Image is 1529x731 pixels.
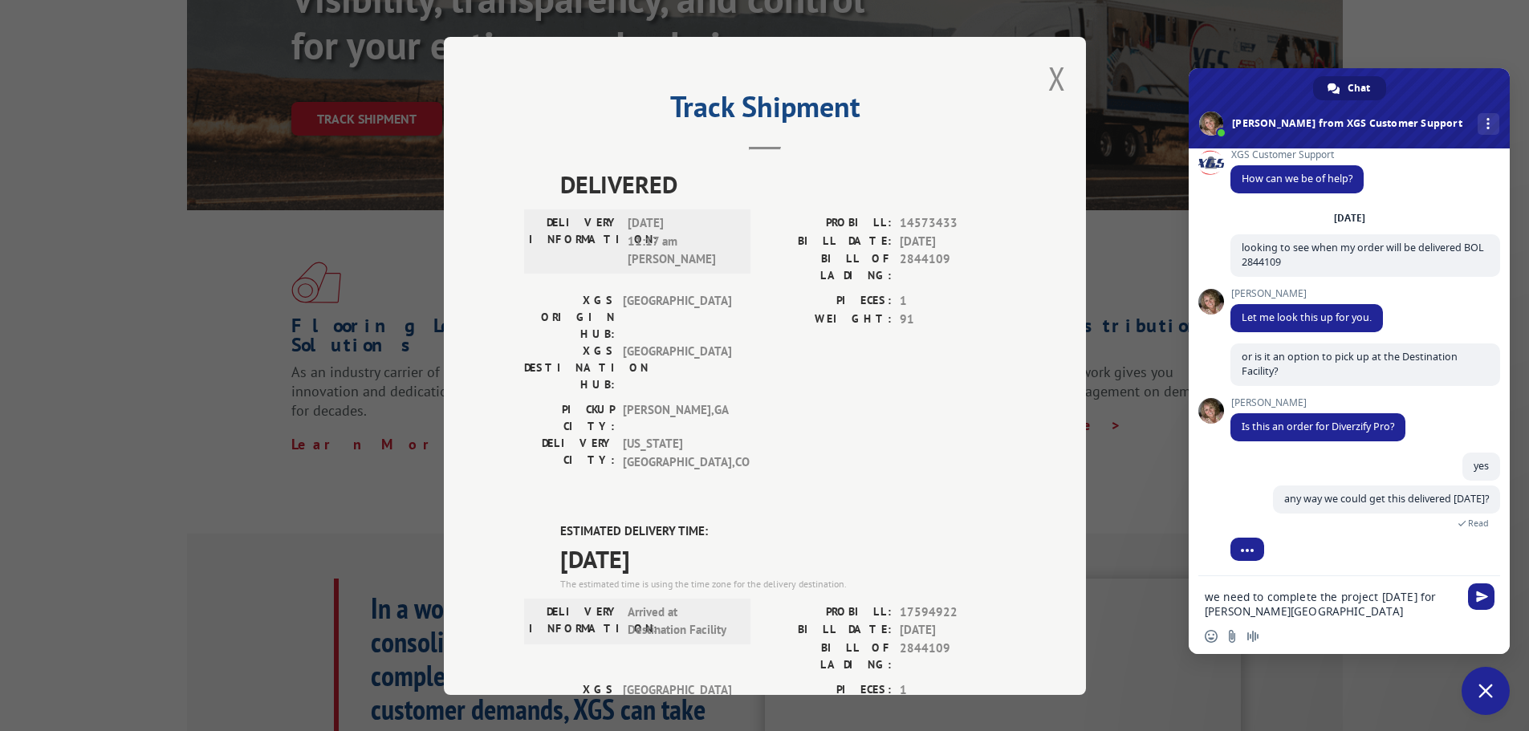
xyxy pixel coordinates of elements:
span: Is this an order for Diverzify Pro? [1242,420,1394,433]
span: 2844109 [900,639,1006,672]
span: or is it an option to pick up at the Destination Facility? [1242,350,1458,378]
span: Let me look this up for you. [1242,311,1372,324]
div: Chat [1313,76,1386,100]
span: [GEOGRAPHIC_DATA] [623,292,731,343]
span: [PERSON_NAME] [1230,397,1405,408]
span: Insert an emoji [1205,630,1218,643]
span: Chat [1348,76,1370,100]
span: [PERSON_NAME] [1230,288,1383,299]
div: Close chat [1462,667,1510,715]
span: XGS Customer Support [1230,149,1364,160]
label: XGS ORIGIN HUB: [524,292,615,343]
span: looking to see when my order will be delivered BOL 2844109 [1242,241,1484,269]
span: [DATE] [900,621,1006,640]
label: WEIGHT: [765,310,892,328]
label: DELIVERY CITY: [524,435,615,471]
span: [PERSON_NAME] , GA [623,401,731,435]
span: Send [1468,583,1494,610]
label: DELIVERY INFORMATION: [529,603,620,639]
label: DELIVERY INFORMATION: [529,214,620,269]
span: [US_STATE][GEOGRAPHIC_DATA] , CO [623,435,731,471]
div: More channels [1478,113,1499,135]
label: PIECES: [765,680,892,699]
span: [GEOGRAPHIC_DATA] [623,680,731,731]
div: [DATE] [1334,213,1365,223]
textarea: Compose your message... [1205,590,1458,619]
label: PIECES: [765,292,892,311]
span: 1 [900,680,1006,699]
span: How can we be of help? [1242,172,1352,185]
span: 91 [900,310,1006,328]
label: XGS DESTINATION HUB: [524,343,615,393]
button: Close modal [1048,57,1066,99]
label: PROBILL: [765,603,892,621]
label: BILL DATE: [765,621,892,640]
label: BILL DATE: [765,232,892,250]
span: 14573433 [900,214,1006,233]
span: DELIVERED [560,166,1006,202]
label: XGS ORIGIN HUB: [524,680,615,731]
span: 1 [900,292,1006,311]
label: PROBILL: [765,214,892,233]
span: [DATE] 11:17 am [PERSON_NAME] [628,214,736,269]
span: Arrived at Destination Facility [628,603,736,639]
h2: Track Shipment [524,95,1006,126]
span: [DATE] [560,540,1006,576]
label: PICKUP CITY: [524,401,615,435]
span: [GEOGRAPHIC_DATA] [623,343,731,393]
span: 17594922 [900,603,1006,621]
label: ESTIMATED DELIVERY TIME: [560,522,1006,541]
span: Send a file [1226,630,1238,643]
span: Read [1468,518,1489,529]
span: Audio message [1246,630,1259,643]
span: yes [1474,459,1489,473]
span: 2844109 [900,250,1006,284]
span: any way we could get this delivered [DATE]? [1284,492,1489,506]
span: [DATE] [900,232,1006,250]
div: The estimated time is using the time zone for the delivery destination. [560,576,1006,591]
label: BILL OF LADING: [765,250,892,284]
label: BILL OF LADING: [765,639,892,672]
